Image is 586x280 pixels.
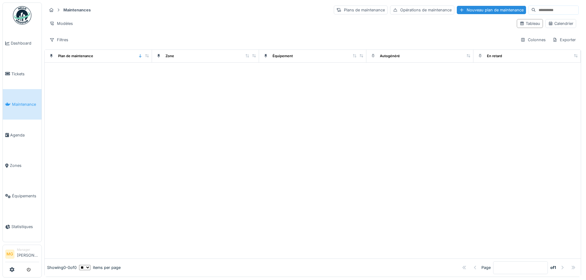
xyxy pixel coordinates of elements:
[12,101,39,107] span: Maintenance
[11,40,39,46] span: Dashboard
[47,19,76,28] div: Modèles
[61,7,93,13] strong: Maintenances
[520,21,540,26] div: Tableau
[550,265,556,270] strong: of 1
[3,28,42,58] a: Dashboard
[11,71,39,77] span: Tickets
[380,53,400,59] div: Autogénéré
[481,265,491,270] div: Page
[58,53,93,59] div: Plan de maintenance
[548,21,573,26] div: Calendrier
[17,247,39,252] div: Manager
[165,53,174,59] div: Zone
[518,35,548,44] div: Colonnes
[17,247,39,261] li: [PERSON_NAME]
[79,265,121,270] div: items per page
[10,132,39,138] span: Agenda
[457,6,526,14] div: Nouveau plan de maintenance
[487,53,502,59] div: En retard
[47,35,71,44] div: Filtres
[334,6,388,14] div: Plans de maintenance
[3,211,42,242] a: Statistiques
[3,181,42,211] a: Équipements
[47,265,77,270] div: Showing 0 - 0 of 0
[390,6,454,14] div: Opérations de maintenance
[13,6,31,25] img: Badge_color-CXgf-gQk.svg
[3,89,42,120] a: Maintenance
[12,193,39,199] span: Équipements
[3,120,42,150] a: Agenda
[3,58,42,89] a: Tickets
[10,163,39,168] span: Zones
[550,35,579,44] div: Exporter
[11,224,39,230] span: Statistiques
[5,250,14,259] li: MG
[273,53,293,59] div: Équipement
[3,150,42,181] a: Zones
[5,247,39,262] a: MG Manager[PERSON_NAME]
